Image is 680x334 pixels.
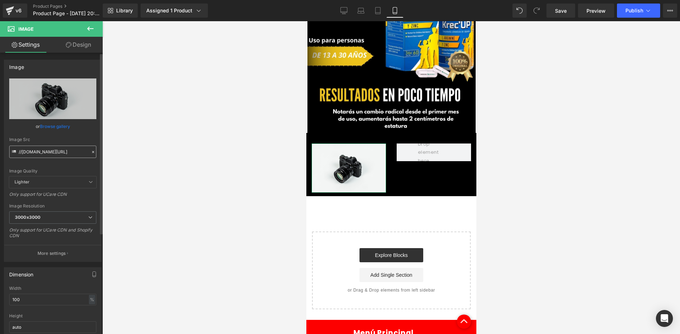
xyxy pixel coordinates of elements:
a: Mobile [386,4,403,18]
a: Preview [578,4,614,18]
div: Only support for UCare CDN [9,192,96,202]
span: Library [116,7,133,14]
button: More [663,4,677,18]
b: Lighter [15,179,29,184]
a: Explore Blocks [53,227,117,241]
a: Tablet [369,4,386,18]
div: Image Src [9,137,96,142]
button: More settings [4,245,101,262]
div: Height [9,314,96,318]
span: Image [18,26,34,32]
input: auto [9,294,96,305]
p: More settings [38,250,66,257]
a: Desktop [335,4,352,18]
a: Add Single Section [53,247,117,261]
a: Product Pages [33,4,114,9]
a: Browse gallery [40,120,70,133]
b: 3000x3000 [15,215,40,220]
div: Image Quality [9,169,96,174]
a: New Library [103,4,138,18]
div: Width [9,286,96,291]
input: Link [9,146,96,158]
div: v6 [14,6,23,15]
span: Publish [625,8,643,13]
span: Save [555,7,567,14]
div: Dimension [9,268,34,277]
div: Only support for UCare CDN and Shopify CDN [9,227,96,243]
h2: Menú Principal [47,307,123,316]
button: Redo [529,4,544,18]
div: Open Intercom Messenger [656,310,673,327]
div: or [9,123,96,130]
span: Product Page - [DATE] 20:56:03 [33,11,101,16]
button: Publish [617,4,660,18]
a: Design [53,37,104,53]
div: Image Resolution [9,204,96,209]
input: auto [9,321,96,333]
span: Preview [586,7,606,14]
div: Assigned 1 Product [146,7,202,14]
button: Undo [512,4,527,18]
a: v6 [3,4,27,18]
div: % [89,295,95,304]
div: Image [9,60,24,70]
p: or Drag & Drop elements from left sidebar [17,266,153,271]
a: Laptop [352,4,369,18]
